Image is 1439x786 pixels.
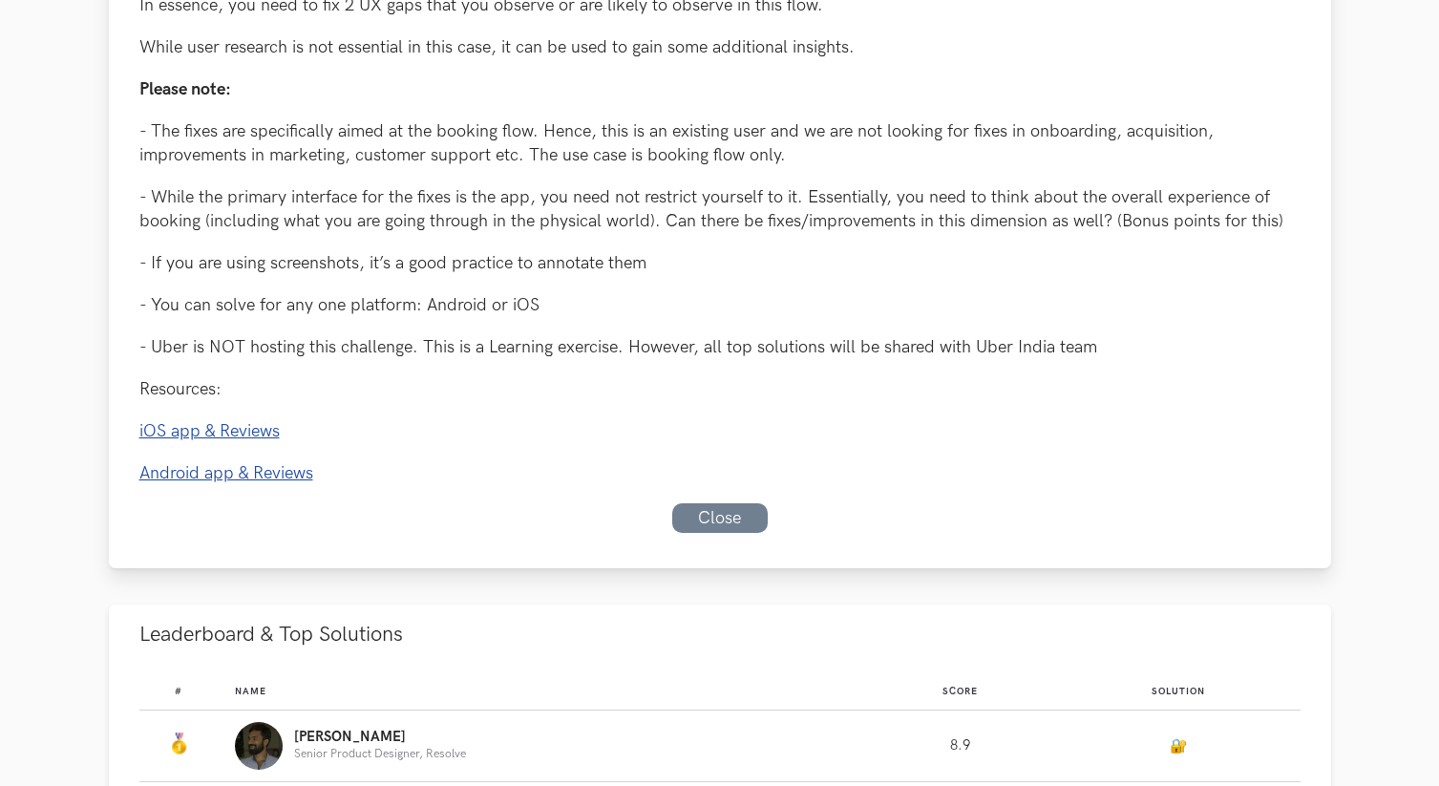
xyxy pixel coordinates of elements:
td: 8.9 [865,711,1056,782]
a: Close [672,503,768,533]
p: - While the primary interface for the fixes is the app, you need not restrict yourself to it. Ess... [139,185,1301,233]
button: Leaderboard & Top Solutions [109,605,1331,665]
span: Leaderboard & Top Solutions [139,622,403,648]
span: Score [942,686,978,697]
span: # [175,686,182,697]
a: Android app & Reviews [139,463,313,483]
span: Solution [1152,686,1205,697]
p: - Uber is NOT hosting this challenge. This is a Learning exercise. However, all top solutions wil... [139,335,1301,359]
span: Name [235,686,266,697]
p: Resources: [139,377,1301,401]
strong: Please note: [139,79,231,99]
img: Profile photo [235,722,283,770]
p: While user research is not essential in this case, it can be used to gain some additional insights. [139,35,1301,59]
img: Gold Medal [167,733,190,755]
p: [PERSON_NAME] [294,730,466,745]
p: - The fixes are specifically aimed at the booking flow. Hence, this is an existing user and we ar... [139,119,1301,167]
p: Senior Product Designer, Resolve [294,748,466,760]
p: - If you are using screenshots, it’s a good practice to annotate them [139,251,1301,275]
a: 🔐 [1170,738,1187,754]
p: - You can solve for any one platform: Android or iOS [139,293,1301,317]
a: iOS app & Reviews [139,421,280,441]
